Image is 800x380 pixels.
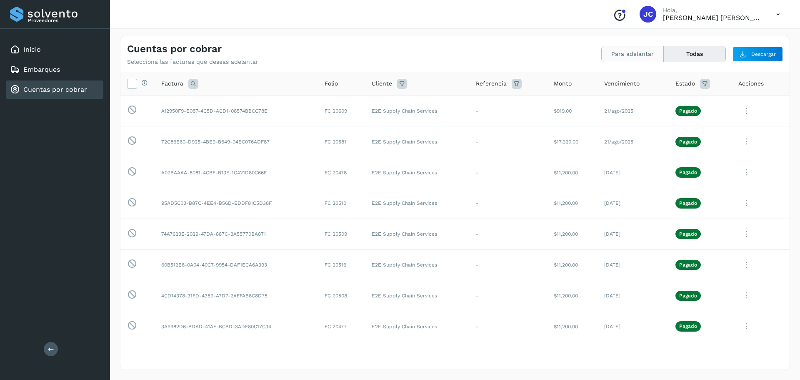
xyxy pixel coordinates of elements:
h4: Cuentas por cobrar [127,43,222,55]
td: [DATE] [597,249,668,280]
button: Todas [664,46,725,62]
td: [DATE] [597,157,668,188]
span: Acciones [738,79,764,88]
td: 21/ago/2025 [597,96,668,126]
p: Pagado [679,169,697,175]
a: Embarques [23,65,60,73]
td: $11,200.00 [547,280,597,311]
td: - [469,219,547,249]
p: Pagado [679,200,697,206]
td: A12950F9-E087-4C5D-ACD1-08574BBCC78E [155,96,318,126]
span: Vencimiento [604,79,640,88]
td: 3A9982D6-BDAD-41AF-BCBD-3ADF80C17C34 [155,311,318,342]
td: FC 20609 [318,96,365,126]
span: Estado [675,79,695,88]
div: Embarques [6,60,103,79]
td: $11,200.00 [547,157,597,188]
td: E2E Supply Chain Services [365,157,469,188]
p: Proveedores [28,18,100,23]
td: 21/ago/2025 [597,126,668,157]
td: E2E Supply Chain Services [365,219,469,249]
td: - [469,280,547,311]
td: A02BAAAA-8081-4CBF-B13E-1C421D80C66F [155,157,318,188]
a: Cuentas por cobrar [23,86,87,93]
td: - [469,311,547,342]
td: FC 20516 [318,249,365,280]
p: Pagado [679,262,697,268]
td: E2E Supply Chain Services [365,280,469,311]
td: E2E Supply Chain Services [365,96,469,126]
td: E2E Supply Chain Services [365,311,469,342]
span: Cliente [372,79,392,88]
p: Pagado [679,108,697,114]
p: Hola, [663,7,763,14]
p: Pagado [679,323,697,329]
td: - [469,188,547,219]
td: FC 20508 [318,280,365,311]
td: [DATE] [597,280,668,311]
td: 72C86E60-D925-4BE9-B649-04EC076ADF87 [155,126,318,157]
td: 95AD5C03-B87C-4EE4-B56D-EDDF81C5D38F [155,188,318,219]
td: - [469,126,547,157]
a: Inicio [23,45,41,53]
td: $919.00 [547,96,597,126]
span: Monto [554,79,572,88]
td: E2E Supply Chain Services [365,188,469,219]
p: Pagado [679,293,697,299]
td: - [469,96,547,126]
td: [DATE] [597,188,668,219]
td: [DATE] [597,219,668,249]
td: FC 20510 [318,188,365,219]
td: $17,920.00 [547,126,597,157]
span: Descargar [751,50,776,58]
div: Cuentas por cobrar [6,81,103,99]
div: Inicio [6,40,103,59]
td: 4CD14378-31FD-4359-A7D7-2AFFAB8C8D75 [155,280,318,311]
td: $11,200.00 [547,219,597,249]
p: Pagado [679,139,697,145]
td: $11,200.00 [547,188,597,219]
p: Selecciona las facturas que deseas adelantar [127,58,258,65]
span: Factura [161,79,183,88]
td: $11,200.00 [547,311,597,342]
td: FC 20581 [318,126,365,157]
button: Para adelantar [602,46,664,62]
td: FC 20477 [318,311,365,342]
p: Pagado [679,231,697,237]
td: - [469,249,547,280]
button: Descargar [732,47,783,62]
td: E2E Supply Chain Services [365,249,469,280]
td: FC 20509 [318,219,365,249]
td: - [469,157,547,188]
td: 74A7623E-2029-47DA-887C-3A55770BA871 [155,219,318,249]
td: 60B512E8-0A04-40C7-9954-DAF1ECA6A393 [155,249,318,280]
span: Folio [325,79,338,88]
td: E2E Supply Chain Services [365,126,469,157]
span: Referencia [476,79,507,88]
td: [DATE] [597,311,668,342]
p: JUAN CARLOS MORAN COALLA [663,14,763,22]
td: FC 20478 [318,157,365,188]
td: $11,200.00 [547,249,597,280]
